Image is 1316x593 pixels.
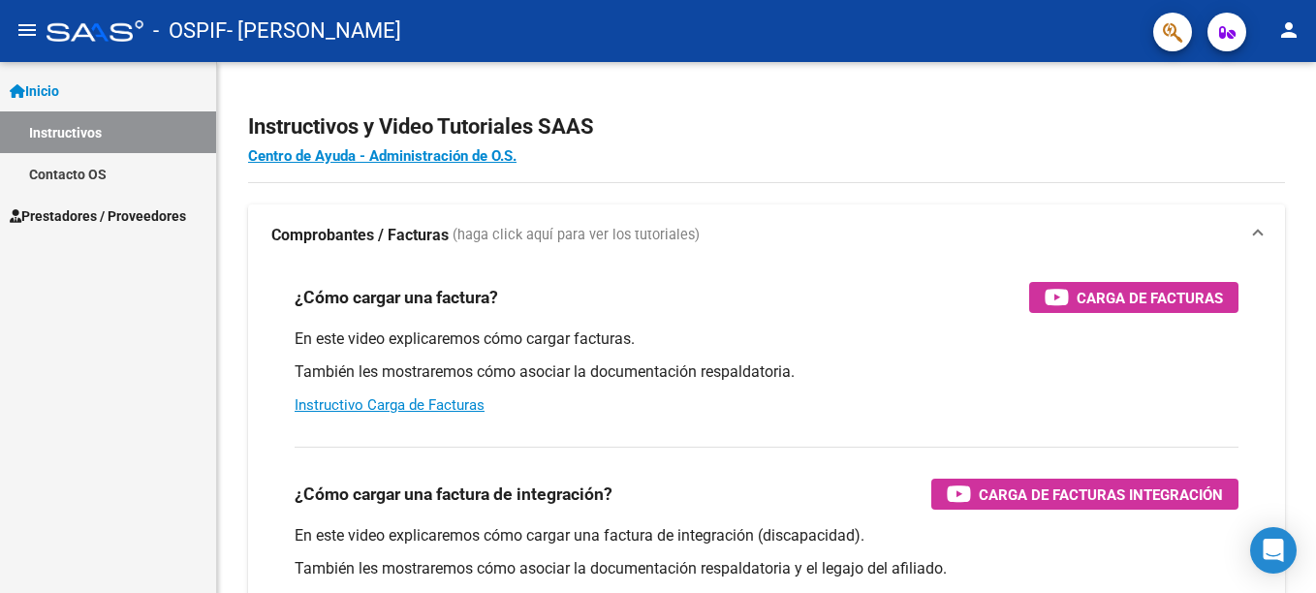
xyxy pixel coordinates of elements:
h3: ¿Cómo cargar una factura de integración? [295,481,612,508]
div: Open Intercom Messenger [1250,527,1297,574]
mat-icon: person [1277,18,1300,42]
span: - OSPIF [153,10,227,52]
mat-expansion-panel-header: Comprobantes / Facturas (haga click aquí para ver los tutoriales) [248,204,1285,266]
p: También les mostraremos cómo asociar la documentación respaldatoria y el legajo del afiliado. [295,558,1238,579]
a: Centro de Ayuda - Administración de O.S. [248,147,517,165]
p: En este video explicaremos cómo cargar facturas. [295,328,1238,350]
span: - [PERSON_NAME] [227,10,401,52]
button: Carga de Facturas Integración [931,479,1238,510]
button: Carga de Facturas [1029,282,1238,313]
mat-icon: menu [16,18,39,42]
h2: Instructivos y Video Tutoriales SAAS [248,109,1285,145]
span: Prestadores / Proveedores [10,205,186,227]
p: En este video explicaremos cómo cargar una factura de integración (discapacidad). [295,525,1238,546]
strong: Comprobantes / Facturas [271,225,449,246]
span: Carga de Facturas Integración [979,483,1223,507]
span: (haga click aquí para ver los tutoriales) [453,225,700,246]
span: Carga de Facturas [1077,286,1223,310]
h3: ¿Cómo cargar una factura? [295,284,498,311]
a: Instructivo Carga de Facturas [295,396,485,414]
span: Inicio [10,80,59,102]
p: También les mostraremos cómo asociar la documentación respaldatoria. [295,361,1238,383]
